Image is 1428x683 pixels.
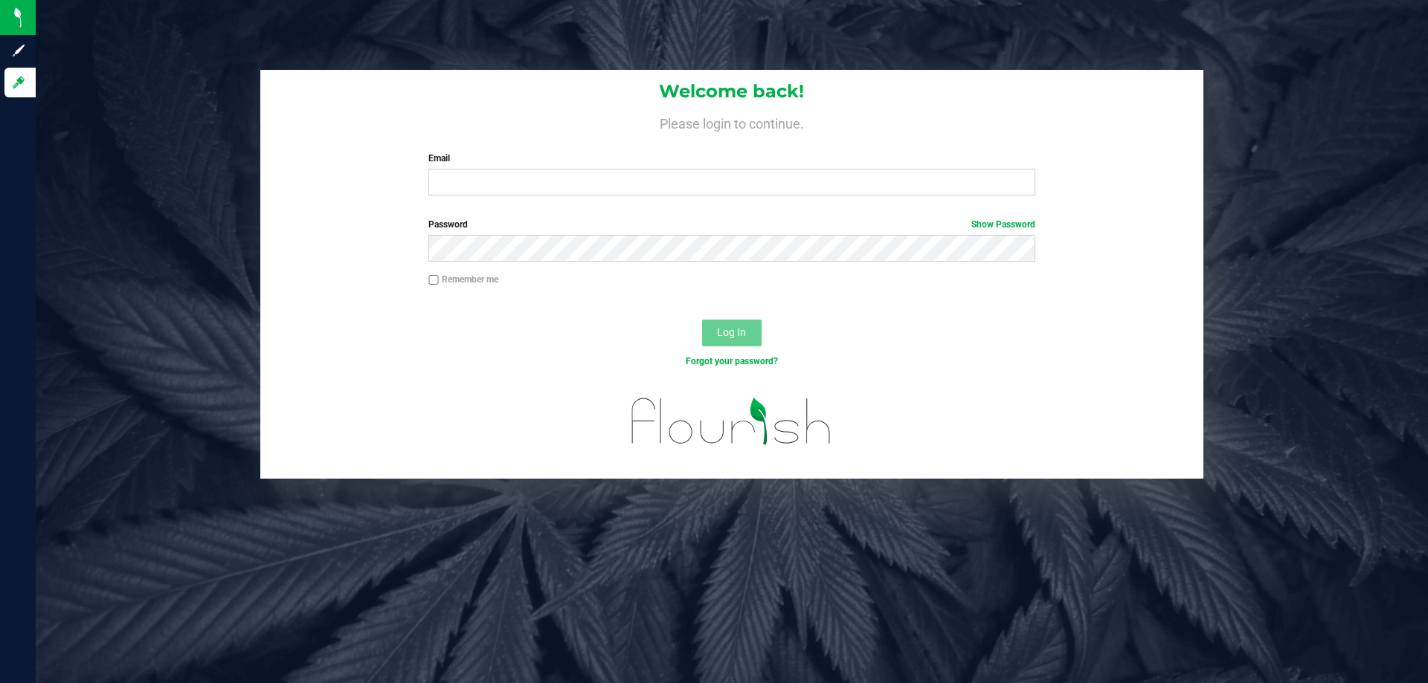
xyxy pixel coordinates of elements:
[260,82,1203,101] h1: Welcome back!
[260,113,1203,131] h4: Please login to continue.
[717,326,746,338] span: Log In
[428,219,468,230] span: Password
[428,273,498,286] label: Remember me
[11,75,26,90] inline-svg: Log in
[428,275,439,285] input: Remember me
[614,383,849,459] img: flourish_logo.svg
[971,219,1035,230] a: Show Password
[702,320,762,346] button: Log In
[11,43,26,58] inline-svg: Sign up
[428,152,1035,165] label: Email
[686,356,778,366] a: Forgot your password?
